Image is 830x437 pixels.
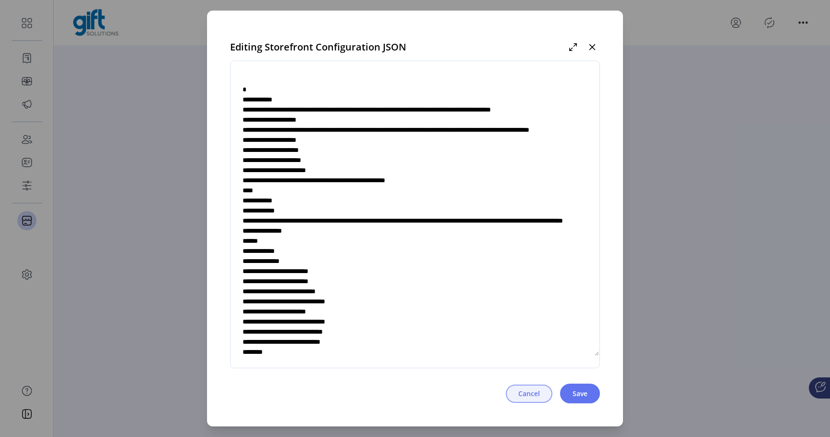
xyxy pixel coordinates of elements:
span: Save [573,388,587,399]
span: Editing Storefront Configuration JSON [230,40,406,54]
button: Cancel [506,385,552,403]
button: Save [560,384,600,403]
button: Maximize [565,39,581,55]
span: Cancel [518,388,540,399]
